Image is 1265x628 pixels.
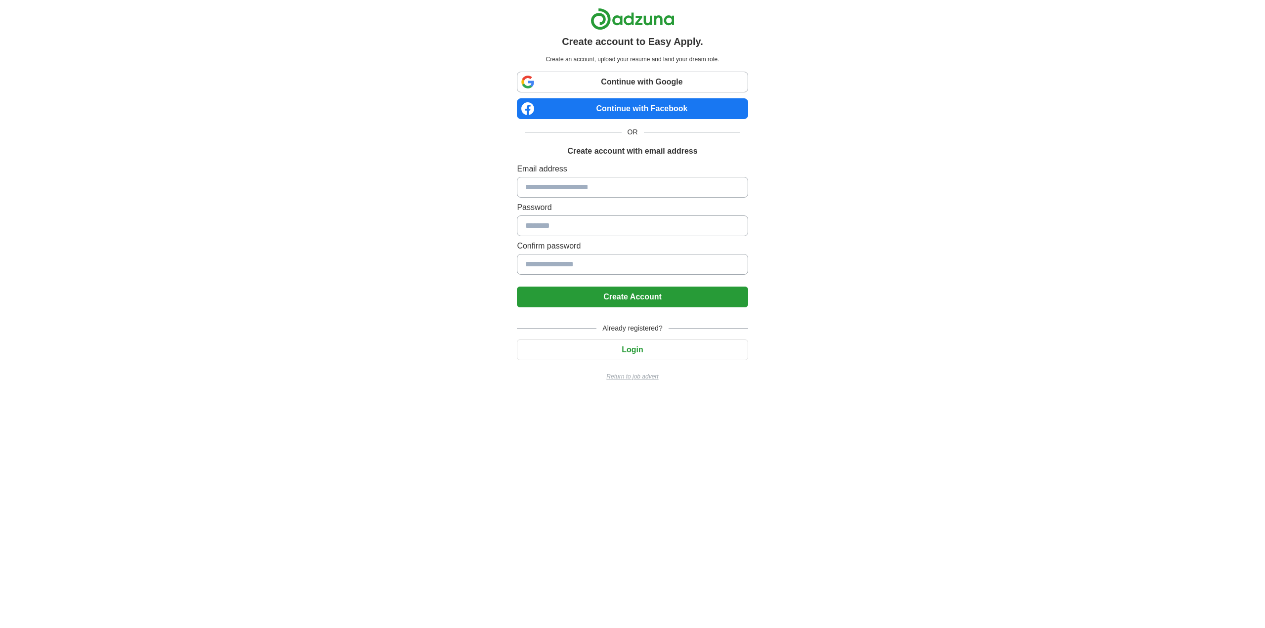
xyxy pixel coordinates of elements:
button: Create Account [517,287,748,307]
a: Continue with Facebook [517,98,748,119]
label: Email address [517,163,748,175]
h1: Create account with email address [567,145,697,157]
h1: Create account to Easy Apply. [562,34,703,49]
label: Confirm password [517,240,748,252]
a: Continue with Google [517,72,748,92]
a: Login [517,345,748,354]
button: Login [517,339,748,360]
label: Password [517,202,748,213]
span: Already registered? [596,323,668,334]
span: OR [622,127,644,137]
p: Create an account, upload your resume and land your dream role. [519,55,746,64]
img: Adzuna logo [590,8,675,30]
a: Return to job advert [517,372,748,381]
